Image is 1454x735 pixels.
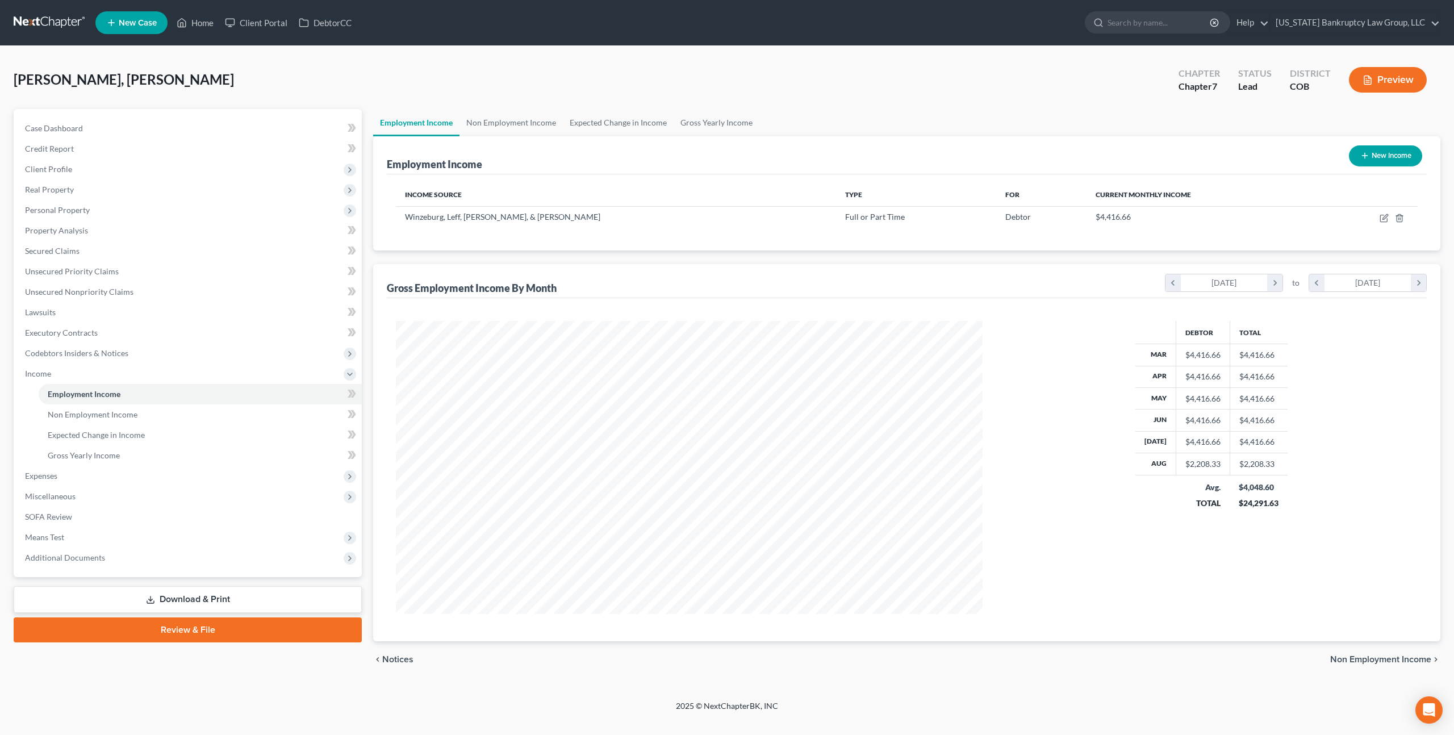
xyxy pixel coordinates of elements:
th: Jun [1135,410,1176,431]
div: $24,291.63 [1239,498,1278,509]
td: $4,416.66 [1230,410,1288,431]
span: Property Analysis [25,225,88,235]
a: Employment Income [373,109,459,136]
span: Gross Yearly Income [48,450,120,460]
div: $2,208.33 [1185,458,1221,470]
a: Review & File [14,617,362,642]
span: Secured Claims [25,246,80,256]
div: $4,416.66 [1185,436,1221,448]
a: DebtorCC [293,12,357,33]
td: $4,416.66 [1230,431,1288,453]
td: $4,416.66 [1230,366,1288,387]
div: $4,416.66 [1185,393,1221,404]
a: Help [1231,12,1269,33]
th: Mar [1135,344,1176,366]
input: Search by name... [1108,12,1211,33]
a: Expected Change in Income [563,109,674,136]
div: Lead [1238,80,1272,93]
div: $4,416.66 [1185,415,1221,426]
i: chevron_right [1411,274,1426,291]
span: Miscellaneous [25,491,76,501]
a: Employment Income [39,384,362,404]
span: Non Employment Income [1330,655,1431,664]
a: Unsecured Nonpriority Claims [16,282,362,302]
a: SOFA Review [16,507,362,527]
span: Codebtors Insiders & Notices [25,348,128,358]
a: Expected Change in Income [39,425,362,445]
div: $4,048.60 [1239,482,1278,493]
a: Non Employment Income [459,109,563,136]
div: Chapter [1179,67,1220,80]
div: [DATE] [1325,274,1411,291]
span: Notices [382,655,413,664]
a: [US_STATE] Bankruptcy Law Group, LLC [1270,12,1440,33]
th: Debtor [1176,321,1230,344]
button: Non Employment Income chevron_right [1330,655,1440,664]
th: Aug [1135,453,1176,475]
div: Gross Employment Income By Month [387,281,557,295]
th: Apr [1135,366,1176,387]
span: Lawsuits [25,307,56,317]
a: Home [171,12,219,33]
a: Non Employment Income [39,404,362,425]
a: Download & Print [14,586,362,613]
span: Debtor [1005,212,1031,222]
i: chevron_left [373,655,382,664]
th: Total [1230,321,1288,344]
span: Client Profile [25,164,72,174]
a: Unsecured Priority Claims [16,261,362,282]
span: Additional Documents [25,553,105,562]
span: Executory Contracts [25,328,98,337]
a: Gross Yearly Income [39,445,362,466]
span: SOFA Review [25,512,72,521]
span: Real Property [25,185,74,194]
span: Income Source [405,190,462,199]
a: Property Analysis [16,220,362,241]
a: Secured Claims [16,241,362,261]
div: District [1290,67,1331,80]
a: Case Dashboard [16,118,362,139]
i: chevron_right [1267,274,1282,291]
i: chevron_left [1165,274,1181,291]
span: 7 [1212,81,1217,91]
div: COB [1290,80,1331,93]
div: $4,416.66 [1185,349,1221,361]
div: Employment Income [387,157,482,171]
div: Status [1238,67,1272,80]
span: New Case [119,19,157,27]
div: TOTAL [1185,498,1221,509]
button: Preview [1349,67,1427,93]
span: Income [25,369,51,378]
td: $2,208.33 [1230,453,1288,475]
div: Chapter [1179,80,1220,93]
i: chevron_right [1431,655,1440,664]
th: [DATE] [1135,431,1176,453]
div: $4,416.66 [1185,371,1221,382]
div: Open Intercom Messenger [1415,696,1443,724]
span: Type [845,190,862,199]
button: chevron_left Notices [373,655,413,664]
td: $4,416.66 [1230,344,1288,366]
a: Lawsuits [16,302,362,323]
div: [DATE] [1181,274,1268,291]
span: Unsecured Nonpriority Claims [25,287,133,296]
a: Client Portal [219,12,293,33]
a: Gross Yearly Income [674,109,759,136]
td: $4,416.66 [1230,387,1288,409]
span: Expenses [25,471,57,481]
span: Unsecured Priority Claims [25,266,119,276]
div: Avg. [1185,482,1221,493]
span: $4,416.66 [1096,212,1131,222]
span: Credit Report [25,144,74,153]
i: chevron_left [1309,274,1325,291]
span: For [1005,190,1020,199]
span: to [1292,277,1300,289]
div: 2025 © NextChapterBK, INC [403,700,1051,721]
span: Current Monthly Income [1096,190,1191,199]
a: Executory Contracts [16,323,362,343]
span: Non Employment Income [48,410,137,419]
span: Means Test [25,532,64,542]
span: Expected Change in Income [48,430,145,440]
button: New Income [1349,145,1422,166]
span: Employment Income [48,389,120,399]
